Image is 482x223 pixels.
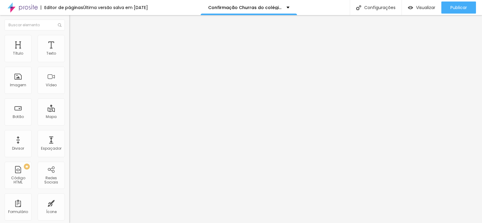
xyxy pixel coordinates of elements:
[58,23,61,27] img: Icone
[46,210,57,214] div: Ícone
[69,15,482,223] iframe: Editor
[46,51,56,56] div: Texto
[46,83,57,87] div: Vídeo
[12,146,24,151] div: Divisor
[5,20,65,30] input: Buscar elemento
[46,115,57,119] div: Mapa
[13,51,23,56] div: Título
[10,83,26,87] div: Imagem
[416,5,435,10] span: Visualizar
[356,5,361,10] img: Icone
[8,210,28,214] div: Formulário
[41,5,83,10] div: Editor de páginas
[13,115,24,119] div: Botão
[6,176,30,185] div: Código HTML
[39,176,63,185] div: Redes Sociais
[41,146,61,151] div: Espaçador
[402,2,441,14] button: Visualizar
[450,5,467,10] span: Publicar
[83,5,148,10] div: Última versão salva em [DATE]
[208,5,282,10] p: Confirmação Churras do colégio fenix medio turma 2025
[408,5,413,10] img: view-1.svg
[441,2,476,14] button: Publicar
